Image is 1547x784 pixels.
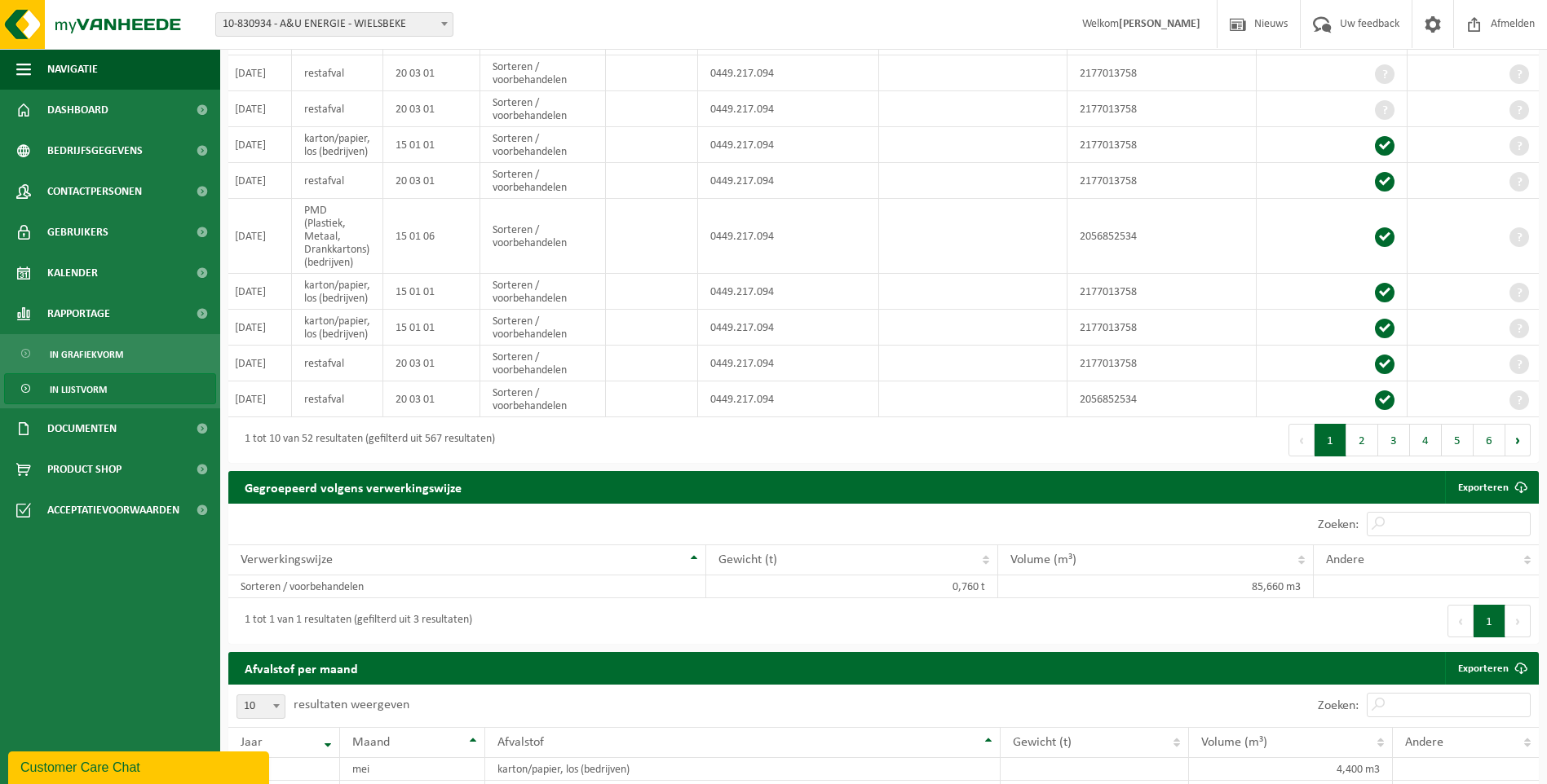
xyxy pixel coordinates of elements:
[480,381,606,417] td: Sorteren / voorbehandelen
[237,695,285,718] span: 10
[47,490,179,531] span: Acceptatievoorwaarden
[1474,424,1505,456] button: 6
[47,253,98,293] span: Kalender
[698,127,879,163] td: 0449.217.094
[352,736,390,749] span: Maand
[698,381,879,417] td: 0449.217.094
[1067,163,1257,199] td: 2177013758
[1067,346,1257,381] td: 2177013758
[236,694,285,719] span: 10
[1410,424,1442,456] button: 4
[1318,699,1359,712] label: Zoeken:
[223,127,292,163] td: [DATE]
[292,274,383,310] td: karton/papier, los (bedrijven)
[1067,274,1257,310] td: 2177013758
[1442,424,1474,456] button: 5
[228,758,340,781] td: 2025
[698,163,879,199] td: 0449.217.094
[1067,381,1257,417] td: 2056852534
[718,553,777,566] span: Gewicht (t)
[480,127,606,163] td: Sorteren / voorbehandelen
[47,130,143,171] span: Bedrijfsgegevens
[47,449,122,490] span: Product Shop
[236,425,495,455] div: 1 tot 10 van 52 resultaten (gefilterd uit 567 resultaten)
[706,575,998,598] td: 0,760 t
[1067,127,1257,163] td: 2177013758
[383,163,480,199] td: 20 03 01
[4,373,216,404] a: In lijstvorm
[340,758,485,781] td: mei
[292,381,383,417] td: restafval
[223,91,292,127] td: [DATE]
[998,575,1313,598] td: 85,660 m3
[480,55,606,91] td: Sorteren / voorbehandelen
[1067,199,1257,274] td: 2056852534
[47,293,110,334] span: Rapportage
[1405,736,1443,749] span: Andere
[1445,652,1537,685] a: Exporteren
[1288,424,1315,456] button: Previous
[292,163,383,199] td: restafval
[383,91,480,127] td: 20 03 01
[383,346,480,381] td: 20 03 01
[1445,471,1537,504] a: Exporteren
[1201,736,1267,749] span: Volume (m³)
[1013,736,1072,749] span: Gewicht (t)
[223,55,292,91] td: [DATE]
[47,171,142,212] span: Contactpersonen
[215,12,453,37] span: 10-830934 - A&U ENERGIE - WIELSBEKE
[698,310,879,346] td: 0449.217.094
[50,339,123,370] span: In grafiekvorm
[383,55,480,91] td: 20 03 01
[1318,518,1359,531] label: Zoeken:
[223,381,292,417] td: [DATE]
[241,553,333,566] span: Verwerkingswijze
[383,127,480,163] td: 15 01 01
[1378,424,1410,456] button: 3
[1067,55,1257,91] td: 2177013758
[1346,424,1378,456] button: 2
[47,90,108,130] span: Dashboard
[383,381,480,417] td: 20 03 01
[383,199,480,274] td: 15 01 06
[1010,553,1076,566] span: Volume (m³)
[1067,310,1257,346] td: 2177013758
[1505,424,1531,456] button: Next
[383,274,480,310] td: 15 01 01
[223,163,292,199] td: [DATE]
[698,346,879,381] td: 0449.217.094
[47,212,108,253] span: Gebruikers
[1326,553,1364,566] span: Andere
[480,163,606,199] td: Sorteren / voorbehandelen
[480,91,606,127] td: Sorteren / voorbehandelen
[292,127,383,163] td: karton/papier, los (bedrijven)
[47,49,98,90] span: Navigatie
[292,55,383,91] td: restafval
[47,408,117,449] span: Documenten
[1505,605,1531,637] button: Next
[8,748,272,784] iframe: chat widget
[294,698,409,711] label: resultaten weergeven
[228,652,374,684] h2: Afvalstof per maand
[1067,91,1257,127] td: 2177013758
[485,758,1001,781] td: karton/papier, los (bedrijven)
[698,274,879,310] td: 0449.217.094
[698,199,879,274] td: 0449.217.094
[50,374,107,405] span: In lijstvorm
[228,575,706,598] td: Sorteren / voorbehandelen
[223,274,292,310] td: [DATE]
[1189,758,1393,781] td: 4,400 m3
[1474,605,1505,637] button: 1
[480,199,606,274] td: Sorteren / voorbehandelen
[223,199,292,274] td: [DATE]
[1315,424,1346,456] button: 1
[228,471,478,503] h2: Gegroepeerd volgens verwerkingswijze
[292,310,383,346] td: karton/papier, los (bedrijven)
[480,346,606,381] td: Sorteren / voorbehandelen
[383,310,480,346] td: 15 01 01
[4,338,216,369] a: In grafiekvorm
[698,91,879,127] td: 0449.217.094
[480,310,606,346] td: Sorteren / voorbehandelen
[292,91,383,127] td: restafval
